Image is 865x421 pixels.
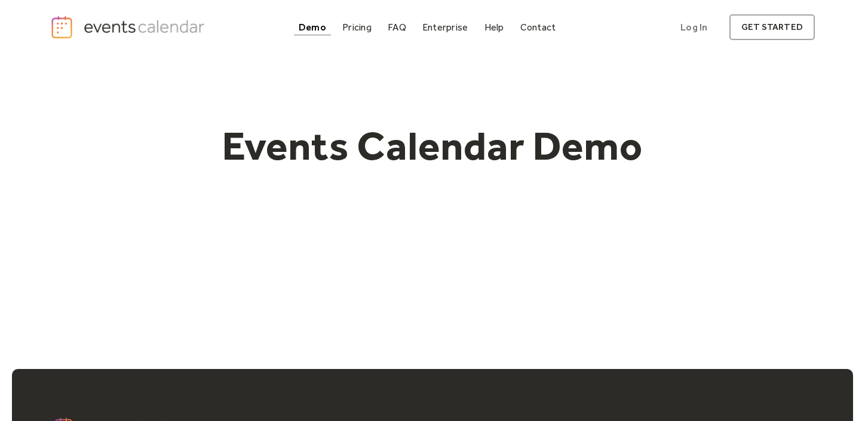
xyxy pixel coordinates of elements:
a: Log In [668,14,719,40]
a: home [50,15,208,39]
a: Help [480,19,509,35]
a: FAQ [383,19,411,35]
div: Demo [299,24,326,30]
a: Pricing [338,19,376,35]
div: Help [484,24,504,30]
div: Enterprise [422,24,468,30]
div: FAQ [388,24,406,30]
h1: Events Calendar Demo [203,121,662,170]
a: Contact [516,19,561,35]
div: Pricing [342,24,372,30]
a: Enterprise [418,19,473,35]
a: Demo [294,19,331,35]
a: get started [729,14,815,40]
div: Contact [520,24,556,30]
